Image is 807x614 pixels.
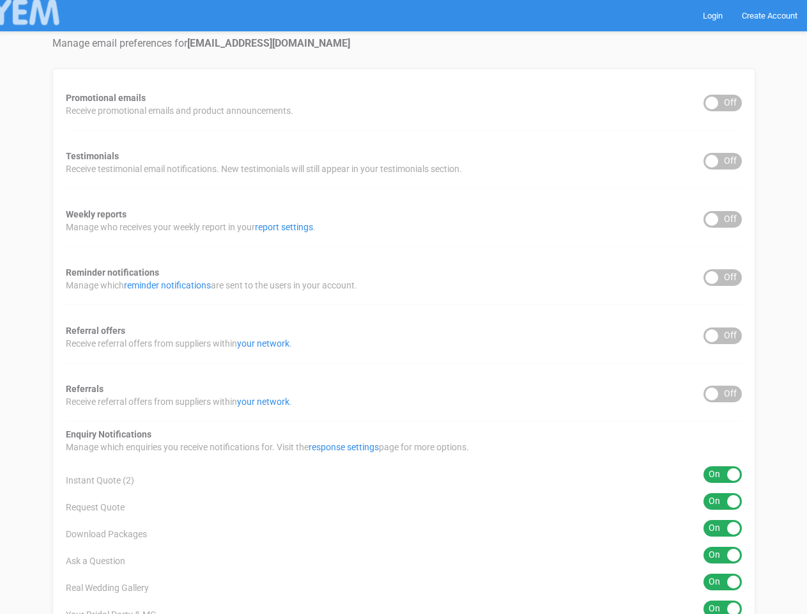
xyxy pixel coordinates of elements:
[66,104,293,117] span: Receive promotional emails and product announcements.
[66,221,316,233] span: Manage who receives your weekly report in your .
[66,474,134,487] span: Instant Quote (2)
[66,501,125,514] span: Request Quote
[66,279,357,292] span: Manage which are sent to the users in your account.
[66,441,469,453] span: Manage which enquiries you receive notifications for. Visit the page for more options.
[66,384,104,394] strong: Referrals
[124,280,211,290] a: reminder notifications
[187,37,350,49] strong: [EMAIL_ADDRESS][DOMAIN_NAME]
[66,555,125,567] span: Ask a Question
[66,395,292,408] span: Receive referral offers from suppliers within .
[66,429,151,439] strong: Enquiry Notifications
[66,93,146,103] strong: Promotional emails
[66,337,292,350] span: Receive referral offers from suppliers within .
[66,151,119,161] strong: Testimonials
[66,326,125,336] strong: Referral offers
[66,581,149,594] span: Real Wedding Gallery
[237,397,289,407] a: your network
[237,338,289,349] a: your network
[66,267,159,278] strong: Reminder notifications
[309,442,379,452] a: response settings
[255,222,313,232] a: report settings
[66,209,127,219] strong: Weekly reports
[66,528,147,540] span: Download Packages
[52,38,755,49] h4: Manage email preferences for
[66,162,462,175] span: Receive testimonial email notifications. New testimonials will still appear in your testimonials ...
